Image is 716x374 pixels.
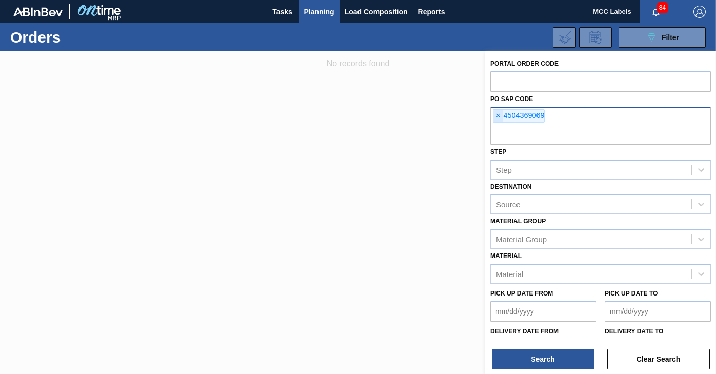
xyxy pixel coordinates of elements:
label: Portal Order Code [490,60,559,67]
label: Material Group [490,218,546,225]
span: Load Composition [345,6,408,18]
label: Delivery Date to [605,328,663,335]
label: PO SAP Code [490,95,533,103]
div: Source [496,200,521,209]
button: Notifications [640,5,672,19]
span: Filter [662,33,679,42]
span: 84 [657,2,668,13]
div: Material [496,269,523,278]
div: Import Order Negotiation [553,27,576,48]
div: 4504369069 [493,109,545,123]
label: Pick up Date to [605,290,658,297]
img: TNhmsLtSVTkK8tSr43FrP2fwEKptu5GPRR3wAAAABJRU5ErkJggg== [13,7,63,16]
span: Planning [304,6,334,18]
label: Step [490,148,506,155]
input: mm/dd/yyyy [605,301,711,322]
input: mm/dd/yyyy [490,301,596,322]
h1: Orders [10,31,155,43]
span: × [493,110,503,122]
span: Reports [418,6,445,18]
label: Pick up Date from [490,290,553,297]
img: Logout [693,6,706,18]
span: Tasks [271,6,294,18]
div: Step [496,165,512,174]
div: Material Group [496,235,547,244]
div: Order Review Request [579,27,612,48]
button: Filter [619,27,706,48]
label: Destination [490,183,531,190]
label: Delivery Date from [490,328,559,335]
label: Material [490,252,522,260]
